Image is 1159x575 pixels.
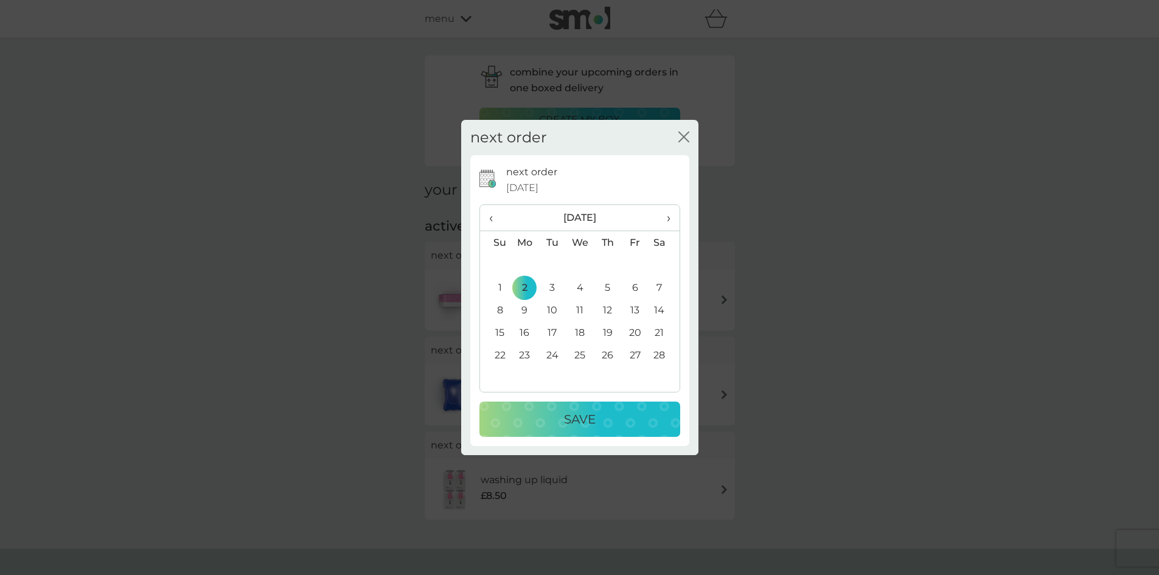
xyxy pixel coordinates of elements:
[538,344,566,366] td: 24
[506,180,538,196] span: [DATE]
[566,231,594,254] th: We
[621,276,649,299] td: 6
[566,321,594,344] td: 18
[480,231,511,254] th: Su
[566,344,594,366] td: 25
[511,276,539,299] td: 2
[470,129,547,147] h2: next order
[511,299,539,321] td: 9
[564,409,596,429] p: Save
[480,276,511,299] td: 1
[566,276,594,299] td: 4
[594,321,621,344] td: 19
[480,321,511,344] td: 15
[649,231,679,254] th: Sa
[594,231,621,254] th: Th
[649,321,679,344] td: 21
[621,299,649,321] td: 13
[489,205,502,231] span: ‹
[594,344,621,366] td: 26
[511,231,539,254] th: Mo
[480,344,511,366] td: 22
[678,131,689,144] button: close
[511,205,649,231] th: [DATE]
[594,276,621,299] td: 5
[511,344,539,366] td: 23
[658,205,670,231] span: ›
[621,321,649,344] td: 20
[649,344,679,366] td: 28
[566,299,594,321] td: 11
[538,231,566,254] th: Tu
[649,299,679,321] td: 14
[538,299,566,321] td: 10
[538,321,566,344] td: 17
[511,321,539,344] td: 16
[538,276,566,299] td: 3
[480,299,511,321] td: 8
[621,344,649,366] td: 27
[621,231,649,254] th: Fr
[649,276,679,299] td: 7
[506,164,557,180] p: next order
[594,299,621,321] td: 12
[479,402,680,437] button: Save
